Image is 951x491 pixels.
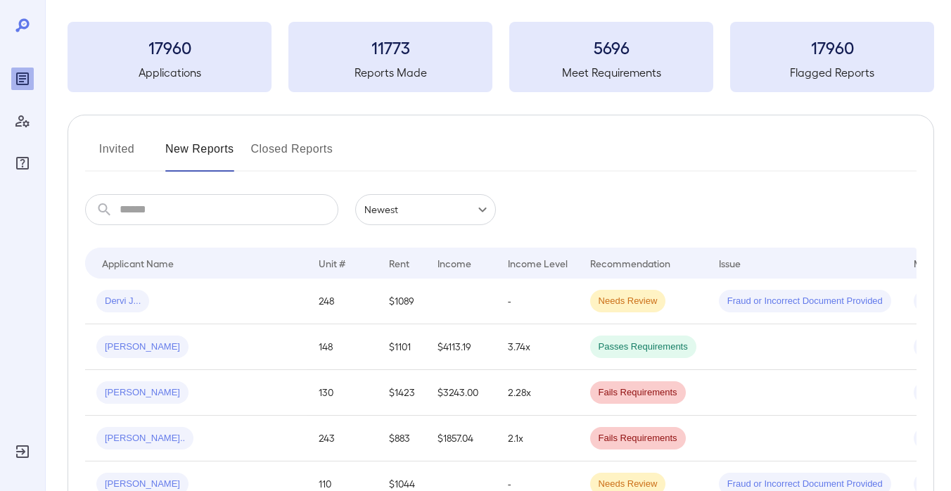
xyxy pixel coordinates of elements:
td: 130 [307,370,378,416]
td: $4113.19 [426,324,497,370]
button: Closed Reports [251,138,333,172]
h5: Applications [68,64,272,81]
div: Income [438,255,471,272]
td: $1423 [378,370,426,416]
span: [PERSON_NAME].. [96,432,193,445]
button: New Reports [165,138,234,172]
h5: Meet Requirements [509,64,713,81]
div: Rent [389,255,411,272]
span: Needs Review [590,478,666,491]
span: [PERSON_NAME] [96,340,189,354]
div: Recommendation [590,255,670,272]
td: 2.1x [497,416,579,461]
span: Passes Requirements [590,340,696,354]
div: FAQ [11,152,34,174]
span: Fails Requirements [590,432,686,445]
td: 148 [307,324,378,370]
div: Unit # [319,255,345,272]
div: Log Out [11,440,34,463]
h5: Flagged Reports [730,64,934,81]
span: Needs Review [590,295,666,308]
td: 243 [307,416,378,461]
span: Fraud or Incorrect Document Provided [719,295,891,308]
td: 2.28x [497,370,579,416]
td: - [497,279,579,324]
div: Method [914,255,948,272]
div: Reports [11,68,34,90]
td: $1101 [378,324,426,370]
span: Dervi J... [96,295,149,308]
td: 248 [307,279,378,324]
td: 3.74x [497,324,579,370]
h3: 5696 [509,36,713,58]
span: Fails Requirements [590,386,686,400]
div: Applicant Name [102,255,174,272]
h3: 17960 [68,36,272,58]
td: $883 [378,416,426,461]
div: Manage Users [11,110,34,132]
span: [PERSON_NAME] [96,478,189,491]
h3: 17960 [730,36,934,58]
td: $1857.04 [426,416,497,461]
div: Issue [719,255,741,272]
button: Invited [85,138,148,172]
td: $3243.00 [426,370,497,416]
h3: 11773 [288,36,492,58]
td: $1089 [378,279,426,324]
span: [PERSON_NAME] [96,386,189,400]
div: Newest [355,194,496,225]
span: Fraud or Incorrect Document Provided [719,478,891,491]
summary: 17960Applications11773Reports Made5696Meet Requirements17960Flagged Reports [68,22,934,92]
h5: Reports Made [288,64,492,81]
div: Income Level [508,255,568,272]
